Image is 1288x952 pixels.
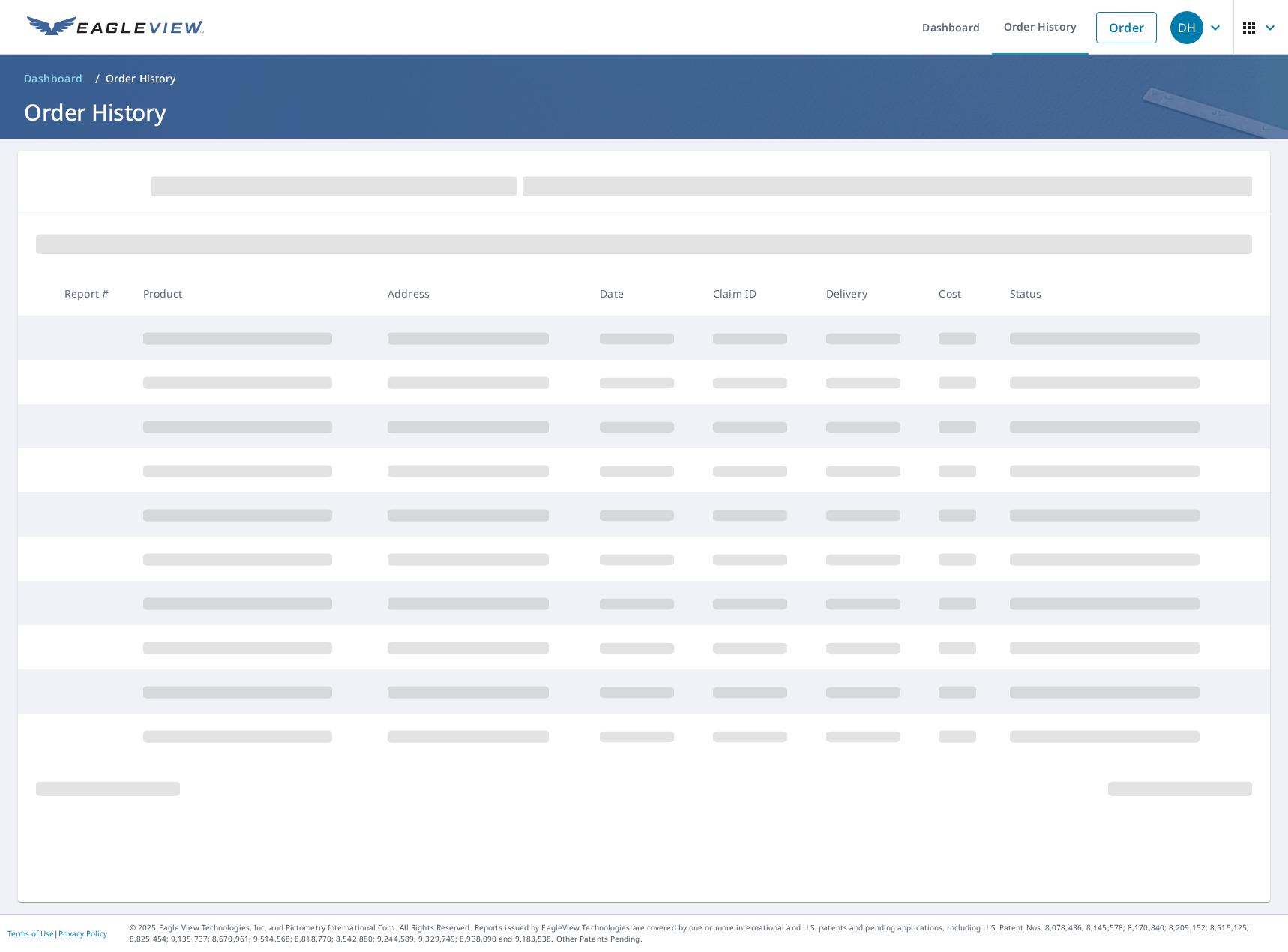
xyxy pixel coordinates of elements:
[18,97,1270,127] h1: Order History
[998,271,1243,316] th: Status
[1096,12,1157,43] a: Order
[7,928,54,939] a: Terms of Use
[52,271,131,316] th: Report #
[106,71,176,86] p: Order History
[927,271,997,316] th: Cost
[130,922,1281,945] p: © 2025 Eagle View Technologies, Inc. and Pictometry International Corp. All Rights Reserved. Repo...
[701,271,814,316] th: Claim ID
[27,16,204,39] img: EV Logo
[814,271,927,316] th: Delivery
[1170,11,1203,44] div: DH
[18,67,1270,91] nav: breadcrumb
[588,271,701,316] th: Date
[95,70,100,88] li: /
[18,67,89,91] a: Dashboard
[58,928,107,939] a: Privacy Policy
[24,71,83,86] span: Dashboard
[376,271,588,316] th: Address
[131,271,376,316] th: Product
[7,929,107,938] p: |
